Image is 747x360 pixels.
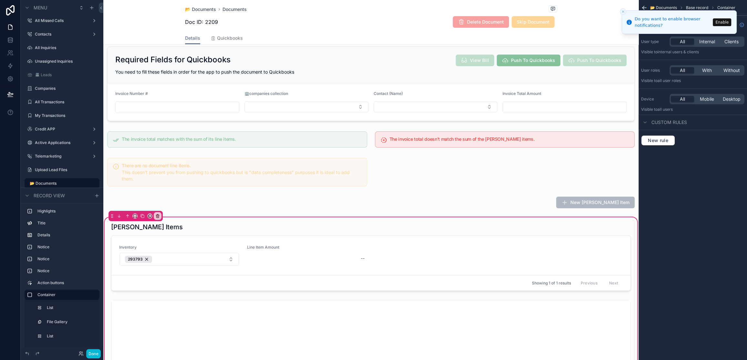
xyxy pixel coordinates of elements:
[35,32,89,37] label: Contacts
[37,209,97,214] label: Highlights
[47,319,96,324] label: File Gallery
[35,127,89,132] label: Credit APP
[37,256,97,262] label: Notice
[35,72,98,77] label: 📇 Leads
[35,86,98,91] label: Companies
[223,6,247,13] a: Documents
[713,18,731,26] button: Enable
[35,140,89,145] label: Active Applications
[686,5,708,10] span: Base record
[217,35,243,41] span: Quickbooks
[47,305,96,310] label: List
[185,18,218,26] span: Doc ID: 2209
[620,8,626,15] button: Close toast
[641,39,667,44] label: User type
[35,113,98,118] label: My Transactions
[635,16,711,28] div: Do you want to enable browser notifications?
[37,268,97,273] label: Notice
[185,32,200,45] a: Details
[37,221,97,226] label: Title
[641,107,744,112] p: Visible to
[185,6,216,13] a: 📂 Documents
[34,192,65,199] span: Record view
[45,346,78,352] span: Add a new section
[717,5,735,10] span: Container
[30,181,96,186] label: 📂 Documents
[35,45,98,50] label: All Inquiries
[37,280,97,285] label: Action buttons
[680,38,685,45] span: All
[723,67,740,74] span: Without
[680,67,685,74] span: All
[641,68,667,73] label: User roles
[35,154,89,159] label: Telemarketing
[47,334,96,339] label: List
[645,138,671,143] span: New rule
[532,281,571,286] span: Showing 1 of 1 results
[724,38,739,45] span: Clients
[86,349,101,358] button: Done
[185,35,200,41] span: Details
[34,5,47,11] span: Menu
[641,135,675,146] button: New rule
[650,5,677,10] span: 📂 Documents
[658,78,681,83] span: All user roles
[37,292,94,297] label: Container
[211,32,243,45] a: Quickbooks
[680,96,685,102] span: All
[37,244,97,250] label: Notice
[37,232,97,238] label: Details
[35,167,98,172] label: Upload Lead Files
[35,59,98,64] label: Unassigned Inquiries
[641,49,744,55] p: Visible to
[21,203,103,347] div: scrollable content
[699,38,715,45] span: Internal
[700,96,714,102] span: Mobile
[702,67,712,74] span: With
[651,119,687,126] span: Custom rules
[641,97,667,102] label: Device
[641,78,744,83] p: Visible to
[658,107,673,112] span: all users
[723,96,741,102] span: Desktop
[658,49,699,54] span: Internal users & clients
[35,99,98,105] label: All Transactions
[35,18,89,23] label: All Missed Calls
